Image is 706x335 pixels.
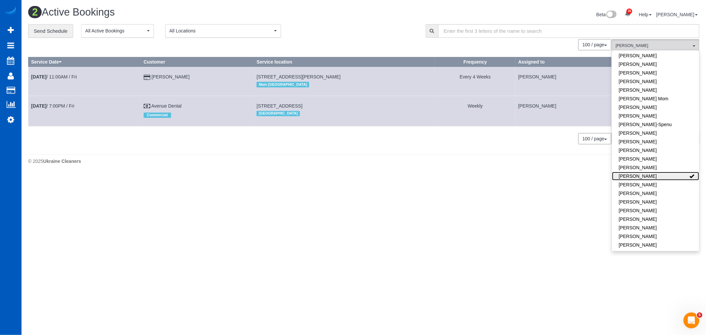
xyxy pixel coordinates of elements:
a: [PERSON_NAME] [612,206,699,215]
td: Schedule date [28,96,141,126]
td: Frequency [435,67,515,96]
button: [PERSON_NAME] [612,39,699,53]
span: Main [GEOGRAPHIC_DATA] [257,82,309,87]
nav: Pagination navigation [579,39,611,50]
a: [PERSON_NAME] [612,155,699,163]
button: All Locations [165,24,281,38]
a: [PERSON_NAME] [612,223,699,232]
td: Service location [254,67,435,96]
img: Automaid Logo [4,7,17,16]
img: New interface [606,11,617,19]
a: Send Schedule [28,24,73,38]
i: Credit Card Payment [144,75,150,80]
a: [PERSON_NAME] [612,69,699,77]
nav: Pagination navigation [579,133,611,144]
a: [PERSON_NAME] [612,129,699,137]
th: Service Date [28,57,141,67]
i: Cash Payment [144,104,150,109]
a: [PERSON_NAME] [612,77,699,86]
span: 2 [28,6,42,18]
th: Service location [254,57,435,67]
b: [DATE] [31,74,46,79]
a: [PERSON_NAME] [612,172,699,180]
button: 100 / page [578,133,611,144]
a: [PERSON_NAME] [612,137,699,146]
b: [DATE] [31,103,46,109]
a: [PERSON_NAME] [612,103,699,112]
span: [PERSON_NAME] [616,43,691,49]
div: Location [257,80,432,89]
span: 5 [697,312,702,318]
span: [STREET_ADDRESS][PERSON_NAME] [257,74,341,79]
td: Customer [141,67,254,96]
a: Beta [596,12,617,17]
button: All Active Bookings [81,24,154,38]
a: [PERSON_NAME] [612,60,699,69]
a: [PERSON_NAME] [612,180,699,189]
td: Customer [141,96,254,126]
div: © 2025 [28,158,699,165]
th: Frequency [435,57,515,67]
a: [DATE]/ 11:00AM / Fri [31,74,77,79]
a: [PERSON_NAME]-Spenu [612,120,699,129]
a: [PERSON_NAME] [656,12,698,17]
a: [PERSON_NAME] [612,241,699,249]
a: Avenue Dental [151,103,182,109]
a: [PERSON_NAME] [612,215,699,223]
a: [PERSON_NAME] Mom [612,94,699,103]
span: All Active Bookings [85,27,145,34]
input: Enter the first 3 letters of the name to search [438,24,700,38]
a: [PERSON_NAME] [612,163,699,172]
ol: All Teams [612,39,699,49]
td: Schedule date [28,67,141,96]
a: [PERSON_NAME] [612,198,699,206]
a: [PERSON_NAME] [612,86,699,94]
a: [PERSON_NAME] [612,189,699,198]
span: All Locations [169,27,272,34]
a: Help [639,12,652,17]
span: [STREET_ADDRESS] [257,103,302,109]
td: Assigned to [515,67,611,96]
a: [PERSON_NAME] [612,249,699,258]
button: 100 / page [578,39,611,50]
span: Commercial [144,113,171,118]
th: Assigned to [515,57,611,67]
a: [PERSON_NAME] [612,146,699,155]
span: 35 [627,9,632,14]
iframe: Intercom live chat [683,312,699,328]
div: Location [257,109,432,118]
a: 35 [621,7,634,21]
a: [PERSON_NAME] [612,232,699,241]
span: [GEOGRAPHIC_DATA] [257,111,300,116]
td: Assigned to [515,96,611,126]
h1: Active Bookings [28,7,359,18]
a: [PERSON_NAME] [612,51,699,60]
td: Frequency [435,96,515,126]
strong: Ukraine Cleaners [43,159,81,164]
a: [PERSON_NAME] [152,74,190,79]
a: [DATE]/ 7:00PM / Fri [31,103,74,109]
a: [PERSON_NAME] [612,112,699,120]
th: Customer [141,57,254,67]
td: Service location [254,96,435,126]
